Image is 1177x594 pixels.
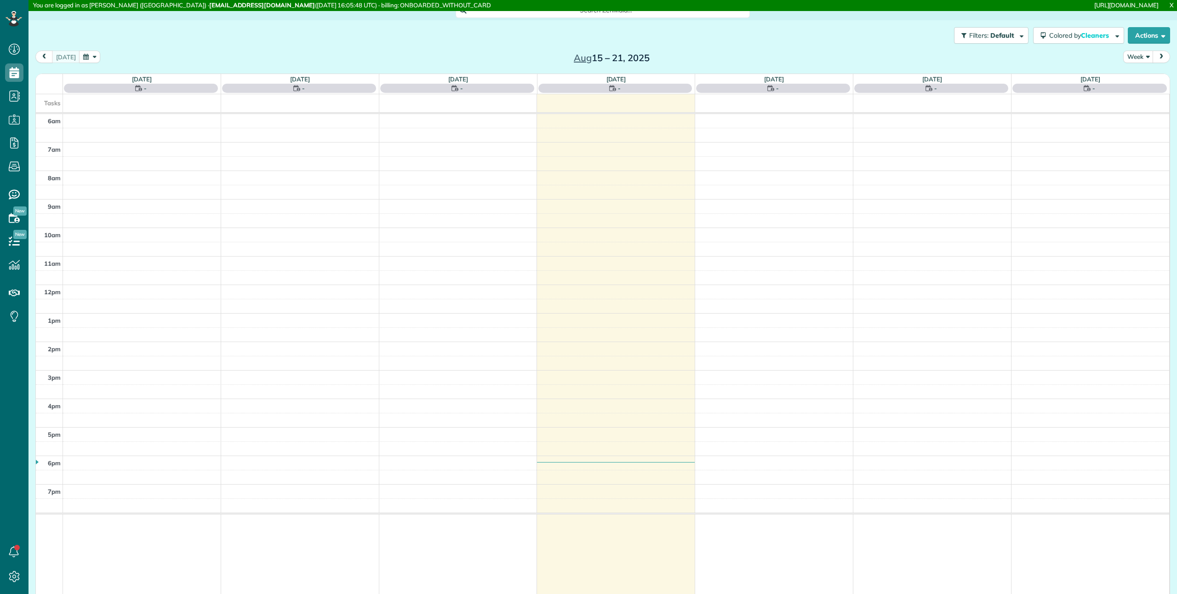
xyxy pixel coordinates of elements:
[618,84,621,93] span: -
[44,288,61,296] span: 12pm
[48,459,61,467] span: 6pm
[48,174,61,182] span: 8am
[48,402,61,410] span: 4pm
[44,231,61,239] span: 10am
[48,117,61,125] span: 6am
[448,75,468,83] a: [DATE]
[949,27,1028,44] a: Filters: Default
[35,51,53,63] button: prev
[52,51,80,63] button: [DATE]
[776,84,779,93] span: -
[1123,51,1154,63] button: Week
[1094,1,1159,9] a: [URL][DOMAIN_NAME]
[1049,31,1112,40] span: Colored by
[1092,84,1095,93] span: -
[574,52,592,63] span: Aug
[13,206,27,216] span: New
[1153,51,1170,63] button: next
[554,53,669,63] h2: 15 – 21, 2025
[764,75,784,83] a: [DATE]
[302,84,305,93] span: -
[44,260,61,267] span: 11am
[934,84,937,93] span: -
[48,345,61,353] span: 2pm
[13,230,27,239] span: New
[48,488,61,495] span: 7pm
[1080,75,1100,83] a: [DATE]
[1081,31,1110,40] span: Cleaners
[922,75,942,83] a: [DATE]
[48,146,61,153] span: 7am
[48,431,61,438] span: 5pm
[132,75,152,83] a: [DATE]
[48,203,61,210] span: 9am
[209,1,315,9] strong: [EMAIL_ADDRESS][DOMAIN_NAME]
[44,99,61,107] span: Tasks
[290,75,310,83] a: [DATE]
[606,75,626,83] a: [DATE]
[1128,27,1170,44] button: Actions
[48,317,61,324] span: 1pm
[969,31,988,40] span: Filters:
[144,84,147,93] span: -
[990,31,1015,40] span: Default
[954,27,1028,44] button: Filters: Default
[1033,27,1124,44] button: Colored byCleaners
[460,84,463,93] span: -
[48,374,61,381] span: 3pm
